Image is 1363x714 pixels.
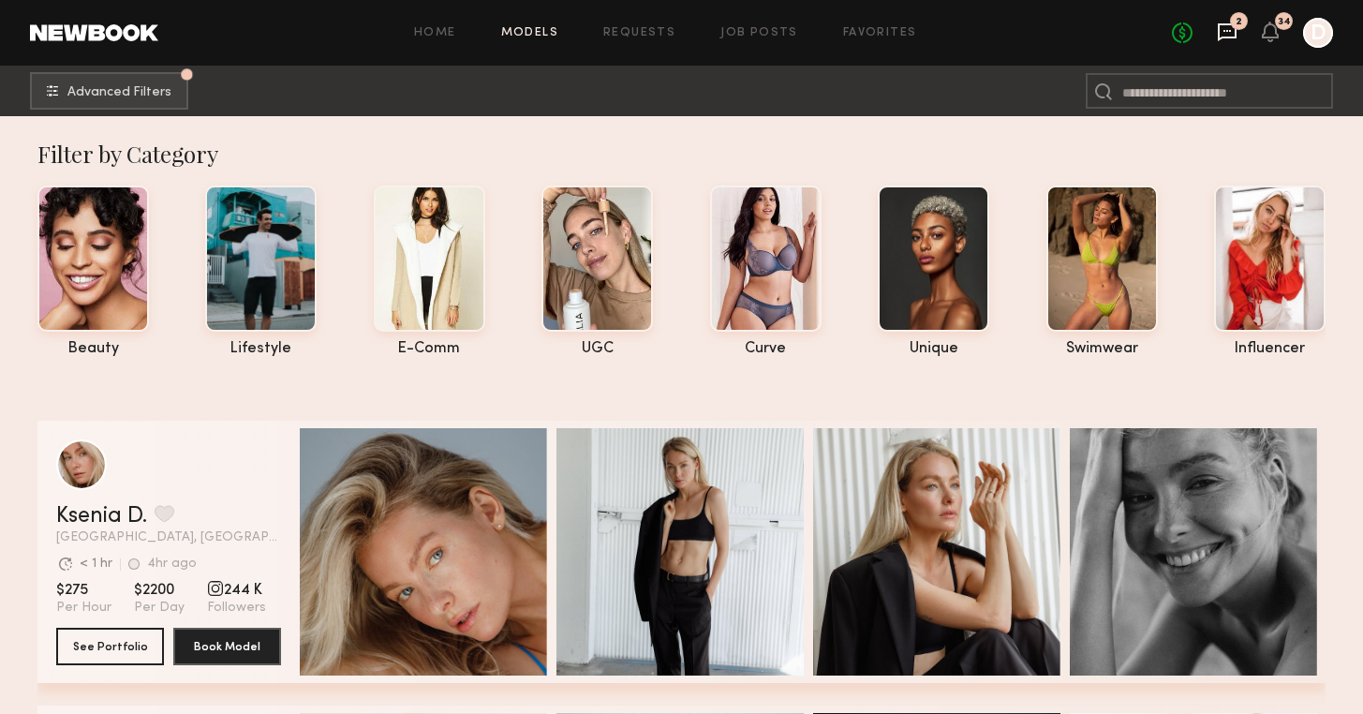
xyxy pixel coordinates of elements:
[1303,18,1333,48] a: D
[207,600,266,617] span: Followers
[1046,341,1158,357] div: swimwear
[878,341,989,357] div: unique
[56,531,281,544] span: [GEOGRAPHIC_DATA], [GEOGRAPHIC_DATA]
[1236,17,1242,27] div: 2
[56,600,111,617] span: Per Hour
[67,86,171,99] span: Advanced Filters
[147,558,197,571] div: 4hr ago
[56,628,164,665] button: See Portfolio
[56,505,147,528] a: Ksenia D.
[710,341,822,357] div: curve
[134,581,185,600] span: $2200
[37,139,1326,169] div: Filter by Category
[541,341,653,357] div: UGC
[134,600,185,617] span: Per Day
[501,27,558,39] a: Models
[1214,341,1326,357] div: influencer
[80,558,112,571] div: < 1 hr
[30,72,188,110] button: Advanced Filters
[374,341,485,357] div: e-comm
[56,581,111,600] span: $275
[720,27,798,39] a: Job Posts
[205,341,317,357] div: lifestyle
[414,27,456,39] a: Home
[173,628,281,665] button: Book Model
[1217,22,1237,45] a: 2
[843,27,917,39] a: Favorites
[37,341,149,357] div: beauty
[603,27,675,39] a: Requests
[207,581,266,600] span: 244 K
[1278,17,1291,27] div: 34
